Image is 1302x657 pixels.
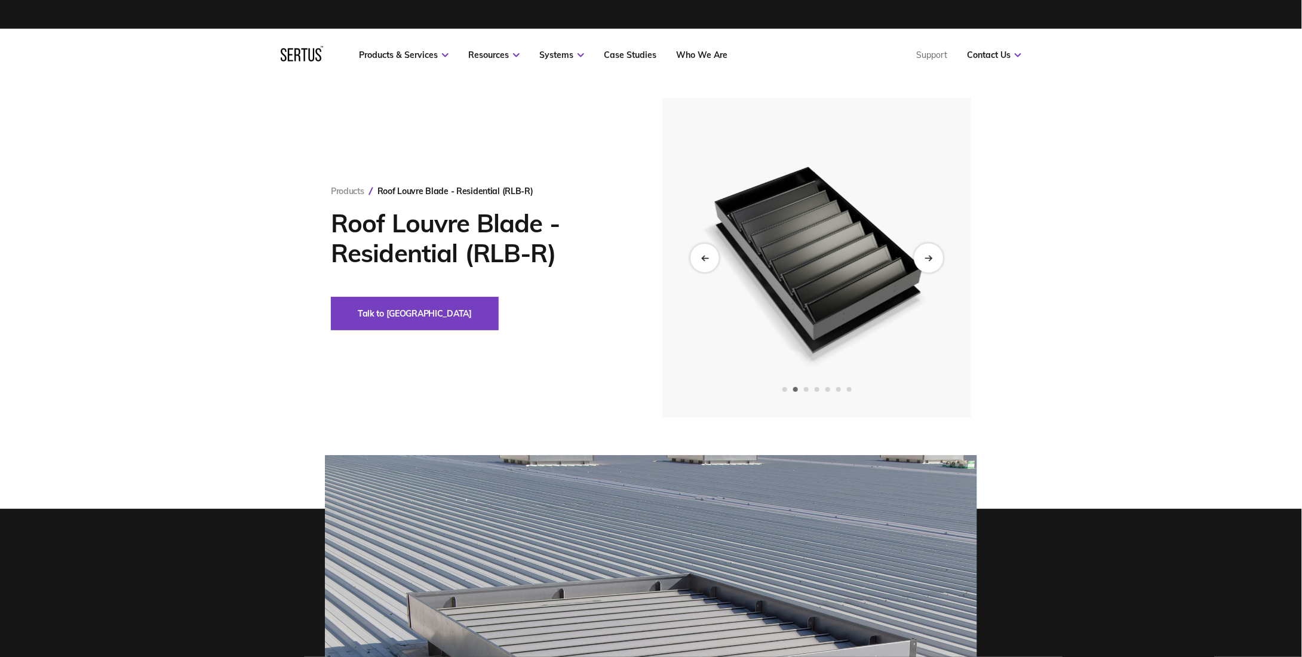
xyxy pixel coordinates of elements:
div: Previous slide [690,244,719,272]
a: Systems [539,50,584,60]
span: Go to slide 1 [782,387,787,392]
a: Contact Us [967,50,1021,60]
a: Who We Are [676,50,727,60]
h1: Roof Louvre Blade - Residential (RLB-R) [331,208,627,268]
span: Go to slide 7 [847,387,852,392]
span: Go to slide 3 [804,387,809,392]
div: Next slide [914,243,943,272]
span: Go to slide 6 [836,387,841,392]
span: Go to slide 4 [815,387,819,392]
button: Talk to [GEOGRAPHIC_DATA] [331,297,499,330]
a: Products [331,186,364,197]
a: Products & Services [359,50,449,60]
iframe: Chat Widget [1088,519,1302,657]
a: Resources [468,50,520,60]
a: Support [916,50,947,60]
span: Go to slide 5 [825,387,830,392]
a: Case Studies [604,50,656,60]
